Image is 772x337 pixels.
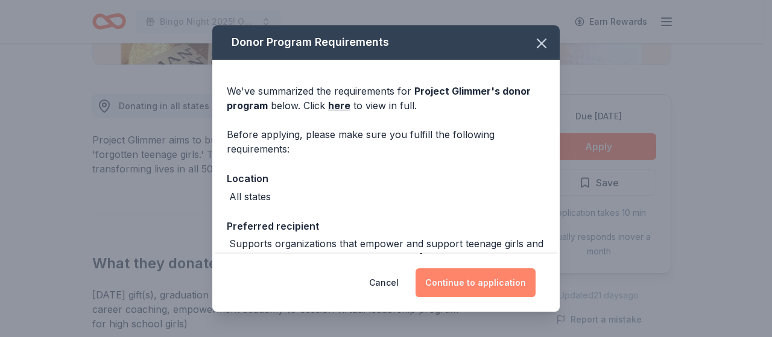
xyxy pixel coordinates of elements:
div: All states [229,189,271,204]
button: Continue to application [416,268,536,297]
div: Preferred recipient [227,218,545,234]
div: Donor Program Requirements [212,25,560,60]
div: Supports organizations that empower and support teenage girls and young women, including those re... [229,236,545,309]
div: Location [227,171,545,186]
a: here [328,98,350,113]
button: Cancel [369,268,399,297]
div: Before applying, please make sure you fulfill the following requirements: [227,127,545,156]
div: We've summarized the requirements for below. Click to view in full. [227,84,545,113]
